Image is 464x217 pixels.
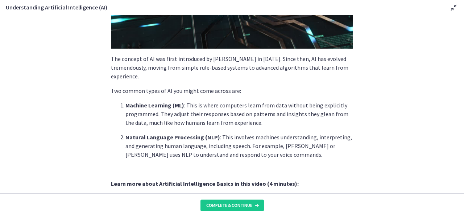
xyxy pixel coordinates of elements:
span: Complete & continue [206,202,252,208]
strong: Natural Language Processing (NLP) [125,134,220,141]
strong: Machine Learning (ML) [125,102,184,109]
p: : This is where computers learn from data without being explicitly programmed. They adjust their ... [125,101,353,127]
h3: Understanding Artificial Intelligence (AI) [6,3,438,12]
p: Two common types of AI you might come across are: [111,86,353,95]
p: : This involves machines understanding, interpreting, and generating human language, including sp... [125,133,353,159]
p: The concept of AI was first introduced by [PERSON_NAME] in [DATE]. Since then, AI has evolved tre... [111,54,353,81]
button: Complete & continue [200,200,264,211]
strong: Learn more about Artificial Intelligence Basics in this video (4 minutes): [111,180,299,187]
